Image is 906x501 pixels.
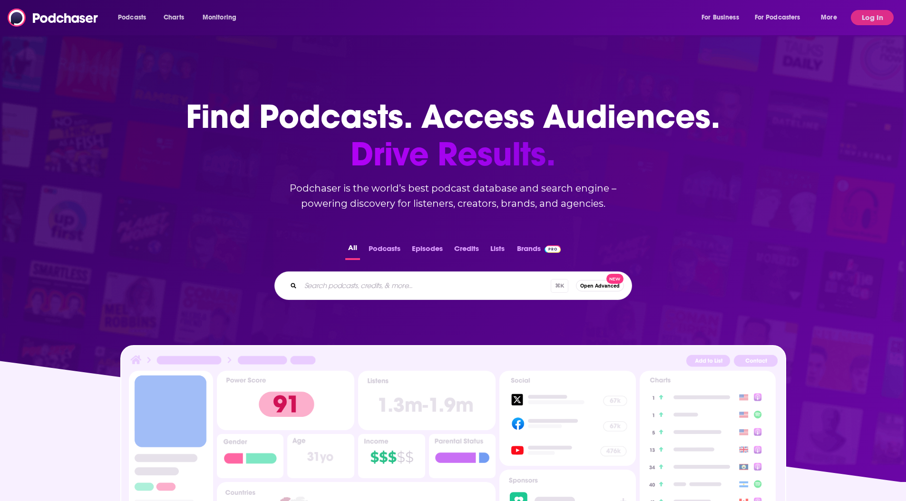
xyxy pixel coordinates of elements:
img: Podcast Insights Parental Status [429,434,496,478]
span: For Business [701,11,739,24]
img: Podcast Insights Income [358,434,425,478]
button: open menu [695,10,751,25]
span: Open Advanced [580,283,620,289]
button: open menu [814,10,849,25]
a: Charts [157,10,190,25]
a: BrandsPodchaser Pro [517,241,561,260]
span: ⌘ K [551,279,568,293]
img: Podchaser - Follow, Share and Rate Podcasts [8,9,99,27]
button: Open AdvancedNew [576,280,624,291]
img: Podcast Insights Age [287,434,354,478]
img: Podcast Insights Power score [217,371,354,430]
img: Podchaser Pro [545,245,561,253]
button: Log In [851,10,894,25]
div: Search podcasts, credits, & more... [274,271,632,300]
h2: Podchaser is the world’s best podcast database and search engine – powering discovery for listene... [263,181,643,211]
img: Podcast Insights Listens [358,371,496,430]
span: Charts [164,11,184,24]
button: Credits [451,241,482,260]
span: Drive Results. [186,135,720,173]
img: Podcast Socials [499,371,635,466]
img: Podcast Insights Header [129,354,778,370]
img: Podcast Insights Gender [217,434,284,478]
span: More [821,11,837,24]
span: Podcasts [118,11,146,24]
input: Search podcasts, credits, & more... [301,278,551,293]
button: Podcasts [366,241,403,260]
button: Lists [487,241,507,260]
h1: Find Podcasts. Access Audiences. [186,98,720,173]
span: Monitoring [203,11,236,24]
span: For Podcasters [755,11,800,24]
button: open menu [196,10,249,25]
button: open menu [749,10,814,25]
button: All [345,241,360,260]
button: Episodes [409,241,446,260]
span: New [606,274,623,284]
button: open menu [111,10,158,25]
